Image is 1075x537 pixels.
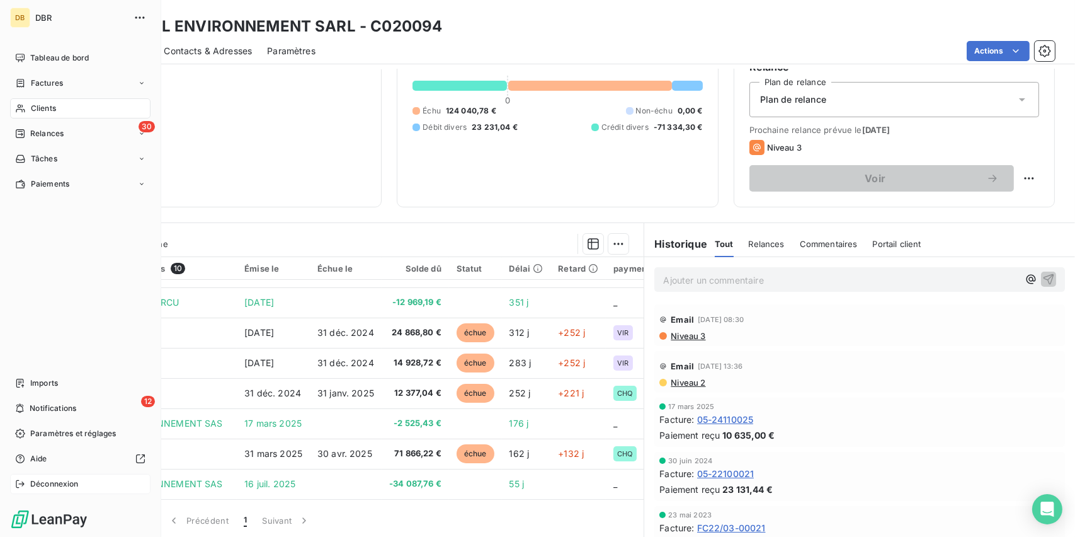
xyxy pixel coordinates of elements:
[31,78,63,89] span: Factures
[967,41,1030,61] button: Actions
[697,413,754,426] span: 05-24110025
[317,357,374,368] span: 31 déc. 2024
[636,105,673,117] span: Non-échu
[669,331,705,341] span: Niveau 3
[111,15,442,38] h3: BEUREL ENVIRONNEMENT SARL - C020094
[749,125,1039,135] span: Prochaine relance prévue le
[509,418,529,429] span: 176 j
[617,359,629,367] span: VIR
[457,263,494,274] div: Statut
[715,239,734,249] span: Tout
[30,478,79,490] span: Déconnexion
[35,13,126,23] span: DBR
[558,388,584,398] span: +221 j
[659,521,694,534] span: Facture :
[558,263,598,274] div: Retard
[558,357,585,368] span: +252 j
[30,403,76,414] span: Notifications
[389,296,441,309] span: -12 969,19 €
[509,448,530,459] span: 162 j
[722,429,775,442] span: 10 635,00 €
[698,316,744,323] span: [DATE] 08:30
[509,327,530,338] span: 312 j
[698,362,742,370] span: [DATE] 13:36
[457,384,494,403] span: échue
[668,511,712,519] span: 23 mai 2023
[659,483,720,496] span: Paiement reçu
[457,444,494,463] span: échue
[10,449,151,469] a: Aide
[509,357,532,368] span: 283 j
[873,239,921,249] span: Portail client
[244,263,302,274] div: Émise le
[30,52,89,64] span: Tableau de bord
[509,263,543,274] div: Délai
[423,122,467,133] span: Débit divers
[862,125,890,135] span: [DATE]
[697,521,766,534] span: FC22/03-00021
[244,418,302,429] span: 17 mars 2025
[671,361,694,371] span: Email
[446,105,496,117] span: 124 040,78 €
[760,93,826,106] span: Plan de relance
[30,428,116,439] span: Paramètres et réglages
[767,142,802,153] span: Niveau 3
[457,354,494,372] span: échue
[267,45,316,57] span: Paramètres
[31,178,69,190] span: Paiements
[509,388,531,398] span: 252 j
[389,478,441,490] span: -34 087,76 €
[389,417,441,430] span: -2 525,43 €
[654,122,703,133] span: -71 334,30 €
[644,236,707,251] h6: Historique
[509,478,525,489] span: 55 j
[30,453,47,465] span: Aide
[317,263,374,274] div: Échue le
[244,327,274,338] span: [DATE]
[617,329,629,337] span: VIR
[613,263,692,274] div: paymentTypeCode
[244,448,302,459] span: 31 mars 2025
[697,467,754,480] span: 05-22100021
[171,263,185,274] span: 10
[659,429,720,442] span: Paiement reçu
[749,239,785,249] span: Relances
[244,357,274,368] span: [DATE]
[601,122,649,133] span: Crédit divers
[558,327,585,338] span: +252 j
[244,514,247,527] span: 1
[668,403,714,410] span: 17 mars 2025
[423,105,441,117] span: Échu
[505,95,510,105] span: 0
[765,173,986,183] span: Voir
[164,45,252,57] span: Contacts & Adresses
[244,388,301,398] span: 31 déc. 2024
[472,122,518,133] span: 23 231,04 €
[31,103,56,114] span: Clients
[1032,494,1062,524] div: Open Intercom Messenger
[389,448,441,460] span: 71 866,22 €
[389,326,441,339] span: 24 868,80 €
[317,448,372,459] span: 30 avr. 2025
[244,297,274,308] span: [DATE]
[722,483,773,496] span: 23 131,44 €
[669,378,705,388] span: Niveau 2
[613,478,617,489] span: _
[509,297,529,308] span: 351 j
[659,413,694,426] span: Facture :
[668,457,712,465] span: 30 juin 2024
[678,105,703,117] span: 0,00 €
[613,418,617,429] span: _
[10,509,88,529] img: Logo LeanPay
[10,8,30,28] div: DB
[457,323,494,342] span: échue
[671,315,694,325] span: Email
[30,378,58,389] span: Imports
[244,478,295,489] span: 16 juil. 2025
[31,153,57,165] span: Tâches
[558,448,584,459] span: +132 j
[141,396,155,407] span: 12
[317,388,374,398] span: 31 janv. 2025
[160,507,236,534] button: Précédent
[236,507,254,534] button: 1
